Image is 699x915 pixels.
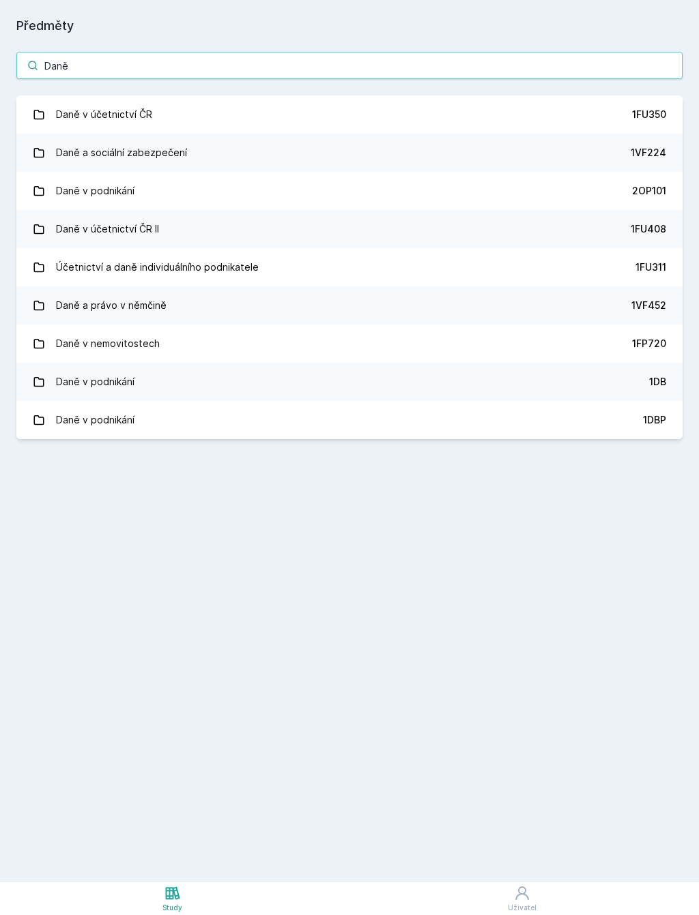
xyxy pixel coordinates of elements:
[631,299,666,312] div: 1VF452
[56,406,134,434] div: Daně v podnikání
[632,108,666,121] div: 1FU350
[56,215,159,243] div: Daně v účetnictví ČR II
[56,330,160,357] div: Daně v nemovitostech
[632,184,666,198] div: 2OP101
[16,401,683,439] a: Daně v podnikání 1DBP
[508,903,537,913] div: Uživatel
[56,292,167,319] div: Daně a právo v němčině
[636,260,666,274] div: 1FU311
[631,146,666,160] div: 1VF224
[16,172,683,210] a: Daně v podnikání 2OP101
[16,52,683,79] input: Název nebo ident předmětu…
[649,375,666,389] div: 1DB
[56,177,134,205] div: Daně v podnikání
[56,101,152,128] div: Daně v účetnictví ČR
[162,903,182,913] div: Study
[16,16,683,35] h1: Předměty
[16,286,683,325] a: Daně a právo v němčině 1VF452
[56,254,259,281] div: Účetnictví a daně individuálního podnikatele
[16,210,683,248] a: Daně v účetnictví ČR II 1FU408
[16,134,683,172] a: Daně a sociální zabezpečení 1VF224
[16,95,683,134] a: Daně v účetnictví ČR 1FU350
[56,139,187,166] div: Daně a sociální zabezpečení
[16,248,683,286] a: Účetnictví a daně individuálního podnikatele 1FU311
[643,413,666,427] div: 1DBP
[56,368,134,395] div: Daně v podnikání
[631,222,666,236] div: 1FU408
[16,363,683,401] a: Daně v podnikání 1DB
[16,325,683,363] a: Daně v nemovitostech 1FP720
[632,337,666,350] div: 1FP720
